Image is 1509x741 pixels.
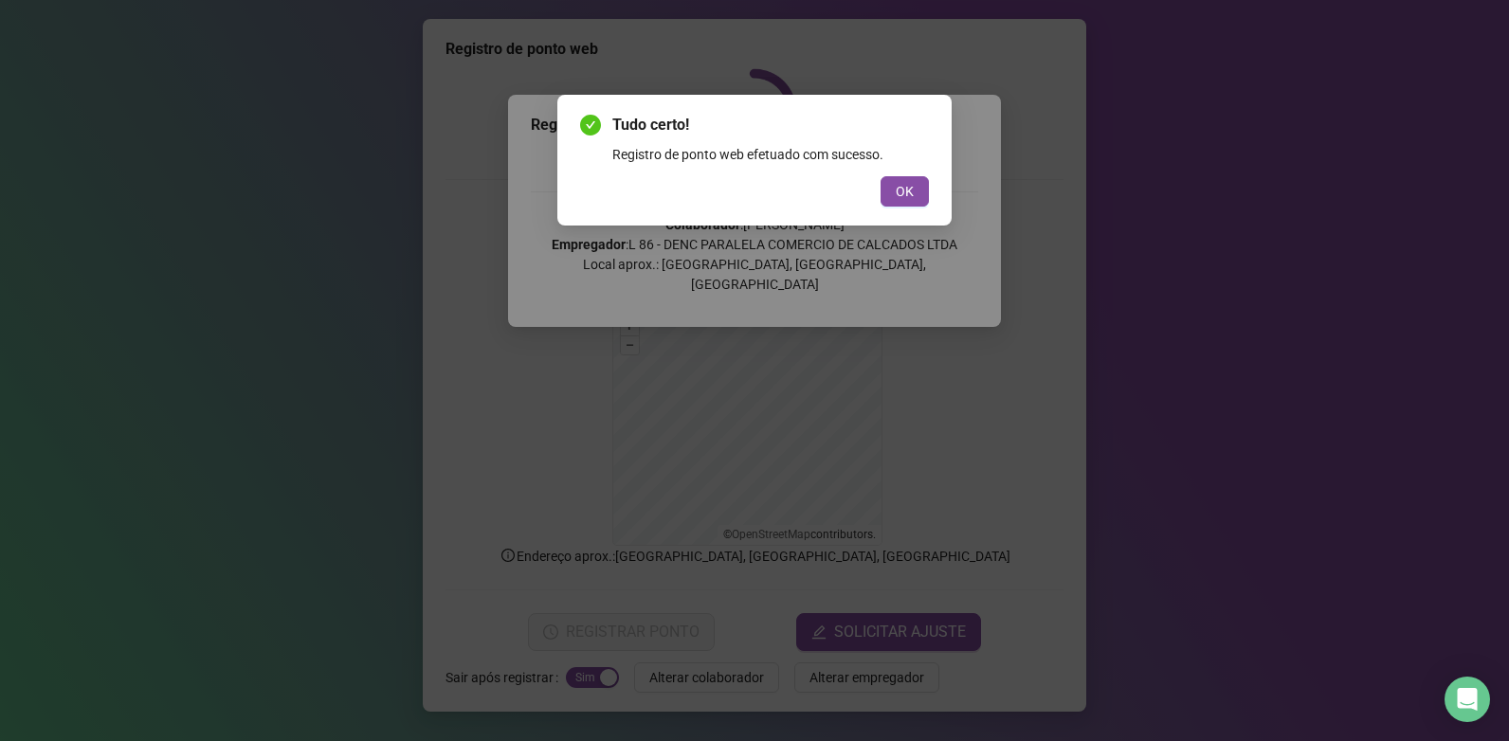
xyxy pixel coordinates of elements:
span: OK [896,181,914,202]
span: check-circle [580,115,601,136]
div: Open Intercom Messenger [1445,677,1490,722]
div: Registro de ponto web efetuado com sucesso. [612,144,929,165]
button: OK [881,176,929,207]
span: Tudo certo! [612,114,929,136]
